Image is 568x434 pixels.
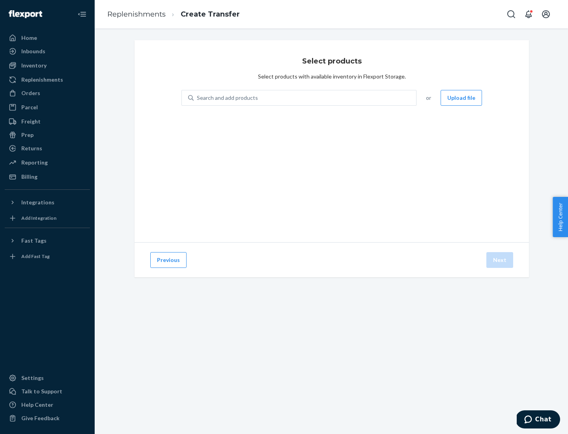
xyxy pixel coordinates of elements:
a: Returns [5,142,90,155]
a: Help Center [5,398,90,411]
a: Prep [5,129,90,141]
button: Upload file [441,90,482,106]
div: Freight [21,118,41,125]
button: Open notifications [521,6,536,22]
div: Parcel [21,103,38,111]
a: Home [5,32,90,44]
a: Inventory [5,59,90,72]
button: Give Feedback [5,412,90,425]
button: Open account menu [538,6,554,22]
a: Replenishments [107,10,166,19]
div: Orders [21,89,40,97]
ol: breadcrumbs [101,3,246,26]
h3: Select products [302,56,362,66]
div: Add Fast Tag [21,253,50,260]
button: Open Search Box [503,6,519,22]
a: Billing [5,170,90,183]
div: Replenishments [21,76,63,84]
div: Billing [21,173,37,181]
a: Add Integration [5,212,90,224]
button: Close Navigation [74,6,90,22]
span: or [426,94,431,102]
a: Parcel [5,101,90,114]
a: Orders [5,87,90,99]
div: Reporting [21,159,48,166]
a: Reporting [5,156,90,169]
a: Add Fast Tag [5,250,90,263]
a: Replenishments [5,73,90,86]
button: Next [486,252,513,268]
button: Fast Tags [5,234,90,247]
div: Inventory [21,62,47,69]
div: Integrations [21,198,54,206]
div: Select products with available inventory in Flexport Storage. [258,73,406,80]
div: Search and add products [197,94,258,102]
div: Add Integration [21,215,56,221]
a: Settings [5,372,90,384]
div: Give Feedback [21,414,60,422]
button: Previous [150,252,187,268]
div: Settings [21,374,44,382]
button: Integrations [5,196,90,209]
div: Talk to Support [21,387,62,395]
div: Home [21,34,37,42]
div: Fast Tags [21,237,47,245]
img: Flexport logo [9,10,42,18]
div: Prep [21,131,34,139]
a: Freight [5,115,90,128]
div: Inbounds [21,47,45,55]
button: Help Center [553,197,568,237]
a: Create Transfer [181,10,240,19]
iframe: Opens a widget where you can chat to one of our agents [517,410,560,430]
button: Talk to Support [5,385,90,398]
div: Help Center [21,401,53,409]
div: Returns [21,144,42,152]
a: Inbounds [5,45,90,58]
